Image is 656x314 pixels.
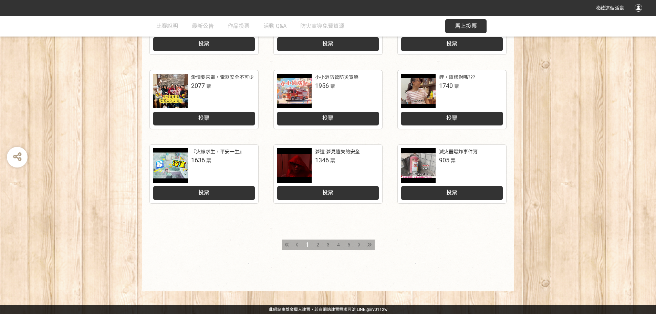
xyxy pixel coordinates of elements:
[366,307,387,312] a: @irv0112w
[439,156,449,164] span: 905
[330,83,335,89] span: 票
[347,242,350,247] span: 5
[455,23,477,29] span: 馬上投票
[316,242,319,247] span: 2
[269,307,347,312] a: 此網站由獎金獵人建置，若有網站建置需求
[315,74,358,81] div: 小小消防營防災宣導
[263,16,287,37] a: 活動 Q&A
[300,16,344,37] a: 防火宣導免費資源
[191,148,244,155] div: 『火線求生，平安一生』
[446,115,457,121] span: 投票
[330,158,335,163] span: 票
[300,23,344,29] span: 防火宣導免費資源
[445,19,487,33] button: 馬上投票
[156,23,178,29] span: 比賽說明
[451,158,456,163] span: 票
[315,148,360,155] div: 夢遺-夢見遺失的安全
[198,40,209,47] span: 投票
[454,83,459,89] span: 票
[274,70,382,129] a: 小小消防營防災宣導1956票投票
[198,115,209,121] span: 投票
[206,83,211,89] span: 票
[228,16,250,37] a: 作品投票
[322,40,333,47] span: 投票
[315,82,329,89] span: 1956
[206,158,211,163] span: 票
[398,145,506,203] a: 滅火器爆炸事件簿905票投票
[191,74,254,81] div: 愛情要來電，電器安全不可少
[192,23,214,29] span: 最新公告
[269,307,387,312] span: 可洽 LINE:
[595,5,624,11] span: 收藏這個活動
[315,156,329,164] span: 1346
[446,40,457,47] span: 投票
[439,82,453,89] span: 1740
[150,70,258,129] a: 愛情要來電，電器安全不可少2077票投票
[322,115,333,121] span: 投票
[192,16,214,37] a: 最新公告
[439,148,478,155] div: 滅火器爆炸事件簿
[337,242,340,247] span: 4
[398,70,506,129] a: 鋰，這樣對嗎???1740票投票
[191,82,205,89] span: 2077
[191,156,205,164] span: 1636
[198,189,209,196] span: 投票
[228,23,250,29] span: 作品投票
[322,189,333,196] span: 投票
[305,241,309,249] span: 1
[327,242,330,247] span: 3
[150,145,258,203] a: 『火線求生，平安一生』1636票投票
[156,16,178,37] a: 比賽說明
[274,145,382,203] a: 夢遺-夢見遺失的安全1346票投票
[439,74,475,81] div: 鋰，這樣對嗎???
[263,23,287,29] span: 活動 Q&A
[446,189,457,196] span: 投票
